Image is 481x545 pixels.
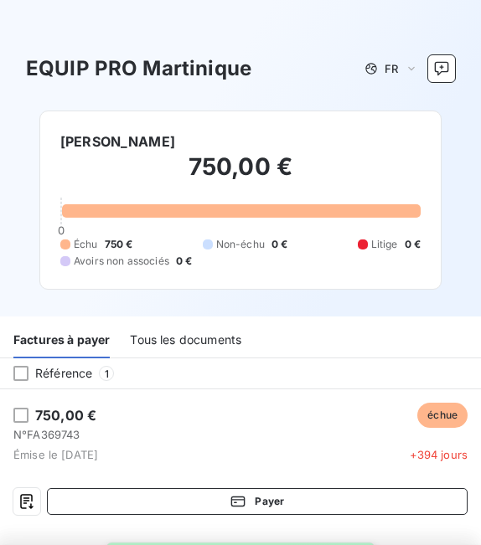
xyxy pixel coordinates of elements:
span: 0 € [176,254,192,269]
div: Factures à payer [13,323,110,358]
span: Référence [35,365,92,382]
span: échue [417,403,468,428]
span: FR [385,62,398,75]
button: Payer [47,488,468,515]
span: Avoirs non associés [74,254,169,269]
h6: 750,00 € [35,405,411,425]
span: 750 € [105,237,133,252]
div: Tous les documents [130,323,241,358]
h3: EQUIP PRO Martinique [26,54,251,84]
h2: 750,00 € [60,152,421,198]
span: 0 [58,224,65,237]
span: Échu [74,237,98,252]
span: Litige [371,237,398,252]
span: 1 [99,366,114,381]
span: 0 € [405,237,421,252]
h6: [PERSON_NAME] [60,131,175,152]
span: 0 € [272,237,287,252]
span: +394 jours [410,448,468,461]
span: Émise le [DATE] [13,448,98,461]
span: N° FA369743 [13,428,80,441]
span: Non-échu [216,237,265,252]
